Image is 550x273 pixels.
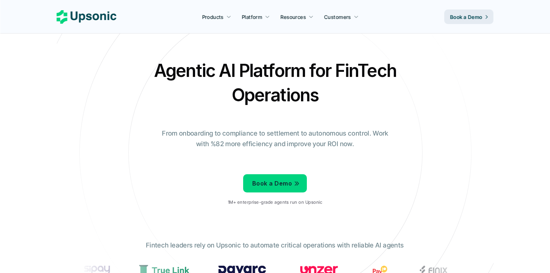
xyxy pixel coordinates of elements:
a: Products [198,10,236,23]
p: Resources [281,13,306,21]
a: Book a Demo [243,174,307,192]
p: Fintech leaders rely on Upsonic to automate critical operations with reliable AI agents [146,240,404,251]
p: Book a Demo [450,13,483,21]
p: Customers [324,13,351,21]
p: From onboarding to compliance to settlement to autonomous control. Work with %82 more efficiency ... [157,128,393,149]
p: Book a Demo [252,178,292,189]
p: Platform [242,13,262,21]
h2: Agentic AI Platform for FinTech Operations [148,58,403,107]
a: Book a Demo [444,9,494,24]
p: Products [202,13,223,21]
iframe: Intercom live chat [525,248,543,266]
p: 1M+ enterprise-grade agents run on Upsonic [228,200,322,205]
